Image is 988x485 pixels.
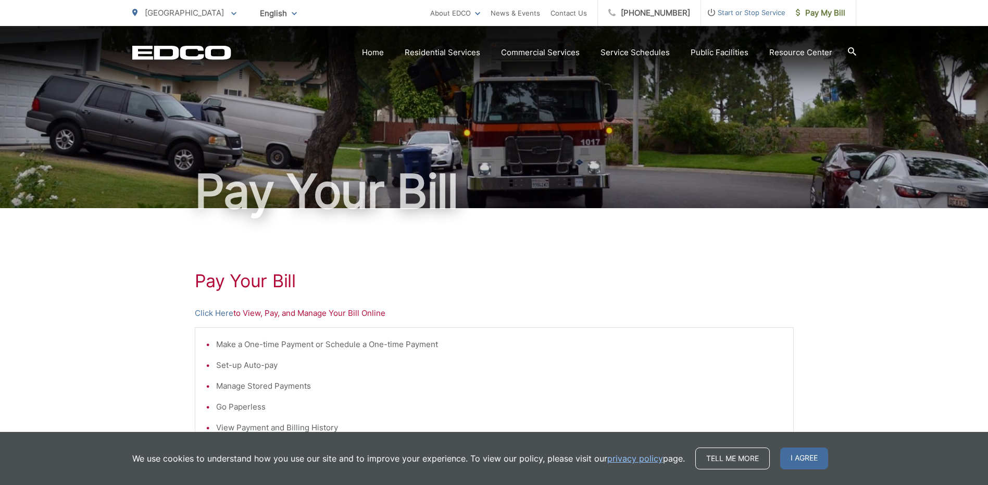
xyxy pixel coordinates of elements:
[405,46,480,59] a: Residential Services
[491,7,540,19] a: News & Events
[195,307,794,320] p: to View, Pay, and Manage Your Bill Online
[145,8,224,18] span: [GEOGRAPHIC_DATA]
[195,307,233,320] a: Click Here
[132,45,231,60] a: EDCD logo. Return to the homepage.
[691,46,748,59] a: Public Facilities
[796,7,845,19] span: Pay My Bill
[695,448,770,469] a: Tell me more
[769,46,832,59] a: Resource Center
[252,4,305,22] span: English
[430,7,480,19] a: About EDCO
[216,401,783,413] li: Go Paperless
[132,452,685,465] p: We use cookies to understand how you use our site and to improve your experience. To view our pol...
[780,448,828,469] span: I agree
[132,165,856,218] h1: Pay Your Bill
[551,7,587,19] a: Contact Us
[216,359,783,372] li: Set-up Auto-pay
[607,452,663,465] a: privacy policy
[216,338,783,351] li: Make a One-time Payment or Schedule a One-time Payment
[601,46,670,59] a: Service Schedules
[216,422,783,434] li: View Payment and Billing History
[362,46,384,59] a: Home
[501,46,580,59] a: Commercial Services
[195,271,794,291] h1: Pay Your Bill
[216,380,783,392] li: Manage Stored Payments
